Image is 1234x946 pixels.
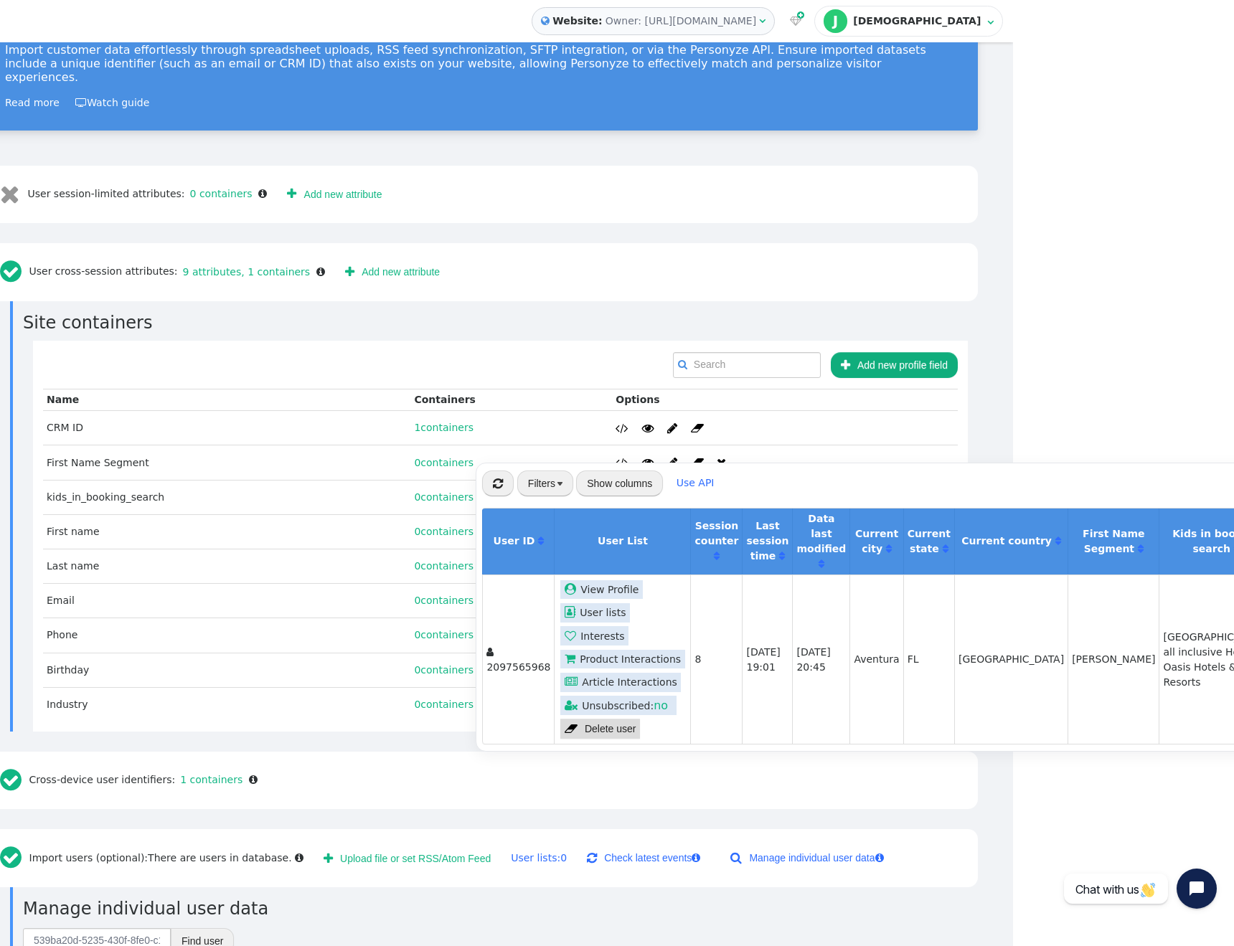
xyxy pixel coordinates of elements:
[414,664,420,676] span: 0
[414,595,474,606] a: 0containers
[1138,544,1144,554] span: Click to sort
[565,676,582,687] span: 
[779,550,785,562] a: 
[560,603,630,623] a: User lists
[493,478,503,489] span: 
[414,457,474,468] a: 0containers
[414,560,474,572] a: 0containers
[560,852,567,864] span: 0
[295,853,303,863] span: 
[853,15,984,27] div: [DEMOGRAPHIC_DATA]
[43,549,410,584] td: Last name
[414,629,474,640] a: 0containers
[691,422,704,434] span: 
[23,896,978,922] h3: Manage individual user data
[849,574,903,744] td: Aventura
[667,422,677,434] span: 
[560,580,643,600] a: View Profile
[314,845,501,871] button: Upload file or set RSS/Atom Feed
[494,535,535,547] b: User ID
[730,849,742,867] span: 
[148,852,288,864] span: There are users in database
[616,415,639,441] button: 
[819,559,824,569] span: Click to sort
[538,535,544,547] a: 
[691,415,714,441] button: 
[258,189,267,199] span: 
[517,470,573,496] button: Filters
[560,650,684,669] a: Product Interactions
[642,450,664,476] button: 
[779,551,785,561] span: Click to sort
[565,630,580,641] span: 
[414,526,420,537] span: 0
[43,411,410,445] td: CRM ID
[654,699,668,712] span: no
[414,629,420,640] span: 0
[667,415,687,441] button: 
[717,450,726,476] button: 
[759,16,766,26] span: 
[961,535,1052,547] b: Current country
[714,550,720,562] a: 
[414,595,420,606] span: 0
[414,664,474,676] a: 0containers
[482,470,514,496] button: 
[598,535,648,547] b: User List
[345,263,354,281] span: 
[43,687,410,722] td: Industry
[606,14,756,29] div: Owner: [URL][DOMAIN_NAME]
[414,526,474,537] a: 0containers
[642,422,654,434] span: 
[673,352,821,378] input: Search
[175,774,242,785] a: 1 containers
[560,673,681,692] a: Article Interactions
[790,16,801,26] span: 
[178,266,311,278] a: 9 attributes, 1 containers
[486,647,494,657] span: 
[797,9,804,22] span: 
[886,543,892,554] a: 
[714,551,720,561] span: Click to sort
[616,457,628,468] span: 
[565,653,580,664] span: 
[824,9,847,32] div: J
[43,480,410,514] td: kids_in_booking_search
[796,646,830,673] span: [DATE] 20:45
[287,185,296,203] span: 
[43,618,410,653] td: Phone
[538,536,544,546] span: Click to sort
[43,389,410,411] th: Name
[23,310,978,336] h3: Site containers
[414,699,420,710] span: 0
[560,626,628,645] a: Interests
[908,528,951,554] b: Current state
[414,457,420,468] span: 0
[148,851,292,866] div: .
[43,514,410,549] td: First name
[565,606,580,618] span: 
[576,470,663,496] button: Show columns
[335,259,450,285] a: Add new attribute
[414,491,420,503] span: 0
[1055,535,1061,547] a: 
[746,646,780,673] span: [DATE] 19:01
[1083,528,1144,554] b: First Name Segment
[249,775,258,785] span: 
[324,853,333,864] span: 
[577,845,710,871] a: Check latest events
[831,352,958,378] button: Add new profile field
[875,853,884,863] span: 
[43,584,410,618] td: Email
[1138,543,1144,554] a: 
[691,457,704,468] span: 
[277,181,392,207] a: Add new attribute
[560,696,677,715] div: Unsubscribed:
[414,560,420,572] span: 0
[587,849,597,867] span: 
[511,852,567,864] a: User lists:0
[414,699,474,710] a: 0containers
[855,528,898,554] b: Current city
[692,853,700,863] span: 
[667,450,687,476] button: 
